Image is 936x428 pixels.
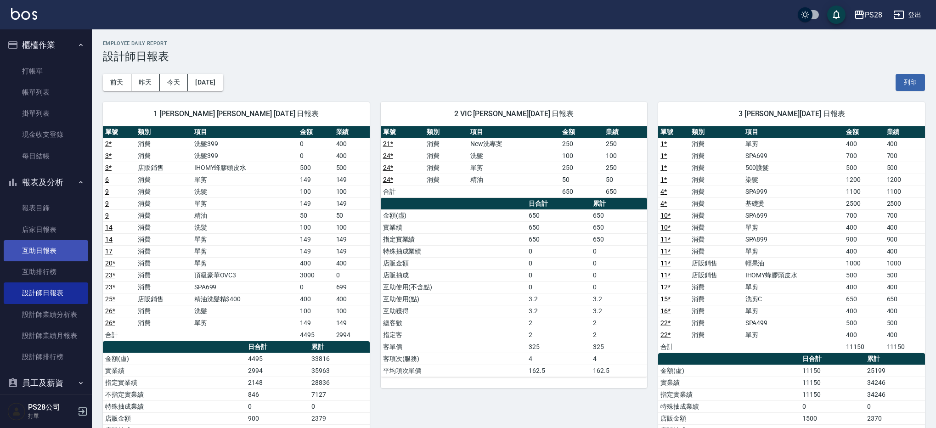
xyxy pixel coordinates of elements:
[689,221,743,233] td: 消費
[603,150,647,162] td: 100
[743,317,844,329] td: SPA499
[192,138,298,150] td: 洗髮399
[743,150,844,162] td: SPA699
[885,174,925,186] td: 1200
[135,221,192,233] td: 消費
[246,365,309,377] td: 2994
[526,257,591,269] td: 0
[827,6,846,24] button: save
[298,317,333,329] td: 149
[334,209,370,221] td: 50
[135,317,192,329] td: 消費
[334,245,370,257] td: 149
[135,269,192,281] td: 消費
[192,209,298,221] td: 精油
[844,174,884,186] td: 1200
[135,138,192,150] td: 消費
[560,162,603,174] td: 250
[381,305,526,317] td: 互助獲得
[7,402,26,421] img: Person
[246,389,309,400] td: 846
[865,389,925,400] td: 34246
[103,50,925,63] h3: 設計師日報表
[560,174,603,186] td: 50
[689,293,743,305] td: 消費
[844,138,884,150] td: 400
[424,138,468,150] td: 消費
[4,219,88,240] a: 店家日報表
[298,186,333,197] td: 100
[381,353,526,365] td: 客項次(服務)
[424,162,468,174] td: 消費
[890,6,925,23] button: 登出
[381,233,526,245] td: 指定實業績
[844,317,884,329] td: 500
[560,126,603,138] th: 金額
[800,353,865,365] th: 日合計
[526,281,591,293] td: 0
[105,212,109,219] a: 9
[468,138,560,150] td: New洗專案
[381,293,526,305] td: 互助使用(點)
[4,103,88,124] a: 掛單列表
[103,126,135,138] th: 單號
[192,269,298,281] td: 頂級豪華OVC3
[298,162,333,174] td: 500
[689,162,743,174] td: 消費
[743,233,844,245] td: SPA899
[381,221,526,233] td: 實業績
[526,245,591,257] td: 0
[334,317,370,329] td: 149
[4,146,88,167] a: 每日結帳
[192,126,298,138] th: 項目
[103,365,246,377] td: 實業績
[844,245,884,257] td: 400
[850,6,886,24] button: PS28
[103,377,246,389] td: 指定實業績
[591,281,648,293] td: 0
[246,377,309,389] td: 2148
[591,221,648,233] td: 650
[885,329,925,341] td: 400
[658,400,800,412] td: 特殊抽成業績
[192,233,298,245] td: 單剪
[135,186,192,197] td: 消費
[103,400,246,412] td: 特殊抽成業績
[844,341,884,353] td: 11150
[591,257,648,269] td: 0
[526,198,591,210] th: 日合計
[4,61,88,82] a: 打帳單
[885,341,925,353] td: 11150
[689,233,743,245] td: 消費
[4,346,88,367] a: 設計師排行榜
[309,365,370,377] td: 35963
[591,233,648,245] td: 650
[591,293,648,305] td: 3.2
[885,221,925,233] td: 400
[160,74,188,91] button: 今天
[689,138,743,150] td: 消費
[591,198,648,210] th: 累計
[844,150,884,162] td: 700
[135,245,192,257] td: 消費
[103,74,131,91] button: 前天
[381,257,526,269] td: 店販金額
[526,221,591,233] td: 650
[526,317,591,329] td: 2
[885,162,925,174] td: 500
[298,281,333,293] td: 0
[192,305,298,317] td: 洗髮
[603,186,647,197] td: 650
[743,281,844,293] td: 單剪
[603,138,647,150] td: 250
[381,281,526,293] td: 互助使用(不含點)
[885,138,925,150] td: 400
[4,240,88,261] a: 互助日報表
[334,269,370,281] td: 0
[844,305,884,317] td: 400
[865,377,925,389] td: 34246
[658,126,925,353] table: a dense table
[188,74,223,91] button: [DATE]
[689,269,743,281] td: 店販銷售
[334,150,370,162] td: 400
